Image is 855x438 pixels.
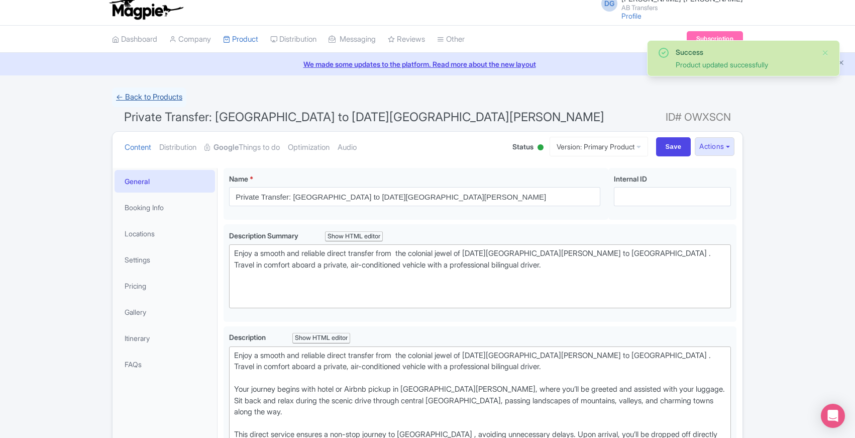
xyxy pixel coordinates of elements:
[437,26,465,53] a: Other
[270,26,316,53] a: Distribution
[223,26,258,53] a: Product
[229,174,248,183] span: Name
[115,248,215,271] a: Settings
[124,110,604,124] span: Private Transfer: [GEOGRAPHIC_DATA] to [DATE][GEOGRAPHIC_DATA][PERSON_NAME]
[6,59,849,69] a: We made some updates to the platform. Read more about the new layout
[125,132,151,163] a: Content
[115,275,215,297] a: Pricing
[550,137,648,156] a: Version: Primary Product
[115,301,215,323] a: Gallery
[229,333,267,341] span: Description
[115,196,215,219] a: Booking Info
[837,58,845,69] button: Close announcement
[388,26,425,53] a: Reviews
[292,333,350,343] div: Show HTML editor
[512,141,533,152] span: Status
[666,107,731,127] span: ID# OWXSCN
[115,353,215,376] a: FAQs
[115,222,215,245] a: Locations
[614,174,647,183] span: Internal ID
[687,31,743,46] a: Subscription
[229,231,300,240] span: Description Summary
[621,12,642,20] a: Profile
[536,140,546,156] div: Active
[656,137,691,156] input: Save
[112,87,186,107] a: ← Back to Products
[338,132,357,163] a: Audio
[676,47,813,57] div: Success
[821,404,845,428] div: Open Intercom Messenger
[329,26,376,53] a: Messaging
[234,248,726,305] div: Enjoy a smooth and reliable direct transfer from the colonial jewel of [DATE][GEOGRAPHIC_DATA][PE...
[821,47,829,59] button: Close
[204,132,280,163] a: GoogleThings to do
[621,5,743,11] small: AB Transfers
[169,26,211,53] a: Company
[115,327,215,349] a: Itinerary
[288,132,330,163] a: Optimization
[325,231,383,242] div: Show HTML editor
[115,170,215,193] a: General
[676,59,813,70] div: Product updated successfully
[695,137,734,156] button: Actions
[159,132,196,163] a: Distribution
[213,142,239,153] strong: Google
[112,26,157,53] a: Dashboard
